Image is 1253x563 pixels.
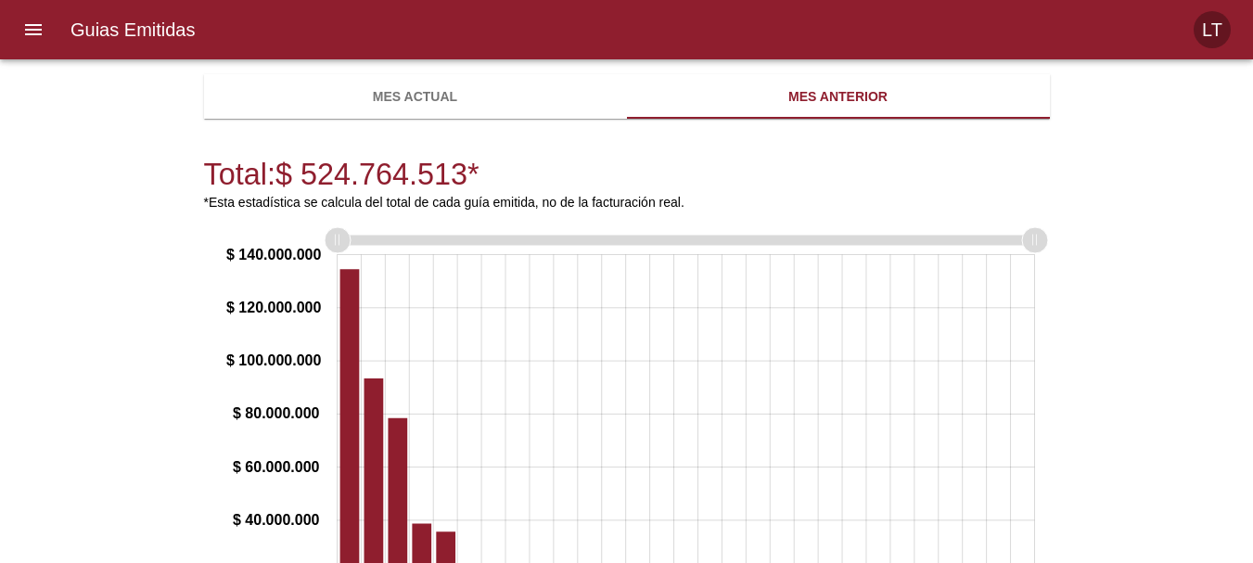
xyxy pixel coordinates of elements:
[233,459,320,475] tspan: $ 60.000.000
[638,85,1039,109] span: Mes anterior
[226,247,321,262] tspan: $ 140.000.000
[233,406,320,422] tspan: $ 80.000.000
[233,512,320,528] tspan: $ 40.000.000
[226,352,321,368] tspan: $ 100.000.000
[204,74,1050,119] div: Tabs Mes Actual o Mes Anterior
[215,85,616,109] span: Mes actual
[70,15,196,45] h6: Guias Emitidas
[11,7,56,52] button: menu
[204,156,1050,193] h4: Total: $ 524.764.513 *
[226,300,321,315] tspan: $ 120.000.000
[1194,11,1231,48] div: Abrir información de usuario
[204,193,1050,211] p: *Esta estadística se calcula del total de cada guía emitida, no de la facturación real.
[1194,11,1231,48] div: LT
